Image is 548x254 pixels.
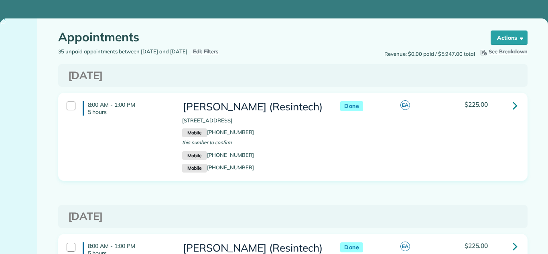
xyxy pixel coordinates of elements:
h1: Appointments [58,30,475,44]
span: $225.00 [465,100,488,108]
span: EA [400,100,410,110]
a: Edit Filters [191,48,219,55]
a: Mobile[PHONE_NUMBER] [182,152,254,158]
small: Mobile [182,128,207,137]
h3: [PERSON_NAME] (Resintech) [182,242,324,254]
h3: [PERSON_NAME] (Resintech) [182,101,324,113]
button: See Breakdown [479,48,528,56]
span: this number to confirm [182,139,232,145]
span: Done [340,101,363,111]
span: EA [400,242,410,251]
h4: 8:00 AM - 1:00 PM [83,101,170,116]
span: $225.00 [465,242,488,250]
h3: [DATE] [68,70,518,81]
h3: [DATE] [68,211,518,222]
small: Mobile [182,164,207,173]
a: Mobile[PHONE_NUMBER] [182,129,254,135]
p: 5 hours [88,108,170,116]
span: Edit Filters [193,48,219,55]
div: 35 unpaid appointments between [DATE] and [DATE] [52,48,293,56]
a: Mobile[PHONE_NUMBER] [182,164,254,171]
button: Actions [491,30,528,45]
p: [STREET_ADDRESS] [182,117,324,125]
span: Revenue: $0.00 paid / $5,947.00 total [384,50,475,58]
span: Done [340,242,363,252]
small: Mobile [182,151,207,160]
